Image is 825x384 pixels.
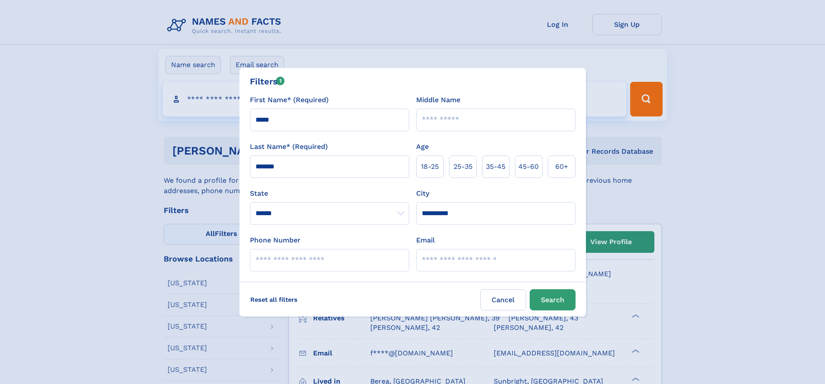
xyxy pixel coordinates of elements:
[250,235,301,245] label: Phone Number
[250,95,329,105] label: First Name* (Required)
[245,289,303,310] label: Reset all filters
[555,161,568,172] span: 60+
[453,161,472,172] span: 25‑35
[416,235,435,245] label: Email
[421,161,439,172] span: 18‑25
[250,75,285,88] div: Filters
[480,289,526,310] label: Cancel
[530,289,576,310] button: Search
[486,161,505,172] span: 35‑45
[518,161,539,172] span: 45‑60
[416,95,460,105] label: Middle Name
[250,142,328,152] label: Last Name* (Required)
[416,142,429,152] label: Age
[250,188,409,199] label: State
[416,188,429,199] label: City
